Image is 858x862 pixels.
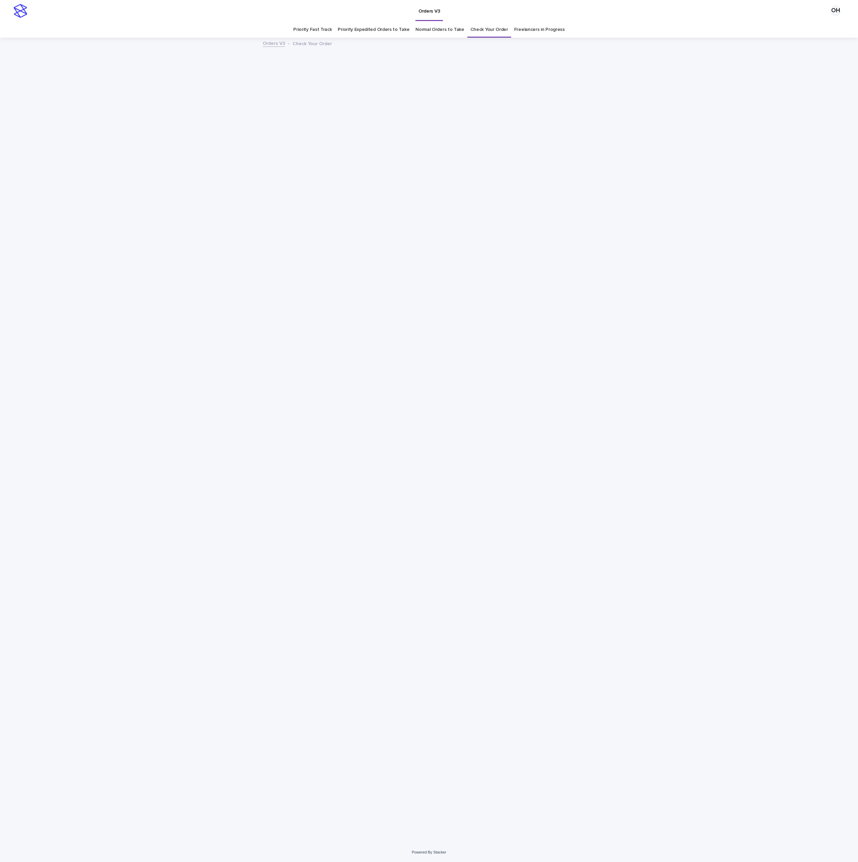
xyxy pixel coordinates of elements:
p: Check Your Order [293,39,332,47]
img: stacker-logo-s-only.png [14,4,27,18]
div: OH [830,5,841,16]
a: Normal Orders to Take [415,22,464,38]
a: Freelancers in Progress [514,22,565,38]
a: Powered By Stacker [412,850,446,854]
a: Check Your Order [470,22,508,38]
a: Priority Expedited Orders to Take [338,22,409,38]
a: Priority Fast Track [293,22,332,38]
a: Orders V3 [263,39,285,47]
